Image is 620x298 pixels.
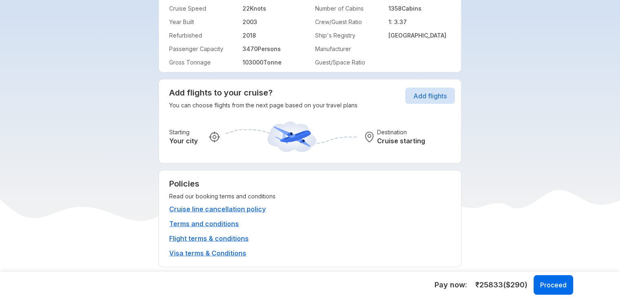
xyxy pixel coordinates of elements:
small: Destination [377,128,425,136]
a: Visa terms & Conditions [169,249,455,257]
span: Cruise Speed [169,2,243,15]
a: Cruise line cancellation policy [169,205,455,213]
span: Ship's Registry [315,29,388,42]
strong: 1: 3.37 [388,18,407,25]
span: Guest/Space Ratio [315,56,388,69]
strong: Your city [169,136,198,146]
span: Passenger Capacity [169,42,243,56]
span: Crew/Guest Ratio [315,15,388,29]
strong: 22 Knots [243,5,266,12]
span: Gross Tonnage [169,56,243,69]
button: Proceed [534,275,573,295]
a: Terms and conditions [169,220,455,228]
h5: Pay now: [435,280,467,290]
span: Number of Cabins [315,2,388,15]
strong: 2018 [243,32,256,39]
span: ₹ 25833 ($ 290 ) [475,280,527,290]
span: Refurbished [169,29,243,42]
small: Starting [169,128,198,136]
p: You can choose flights from the next page based on your travel plans [169,100,455,111]
span: Manufacturer [315,42,388,56]
strong: 103000 Tonne [243,59,282,66]
strong: [GEOGRAPHIC_DATA] [388,32,446,39]
strong: 2003 [243,18,257,25]
strong: 3470 Persons [243,45,281,52]
span: Year Built [169,15,243,29]
h3: Add flights to your cruise? [169,88,455,98]
h3: Policies [169,179,455,189]
strong: 1358 Cabins [388,5,421,12]
strong: Cruise starting [377,136,425,146]
button: Add flights [405,88,455,104]
a: Flight terms & conditions [169,234,455,242]
p: Read our booking terms and conditions [169,191,455,202]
